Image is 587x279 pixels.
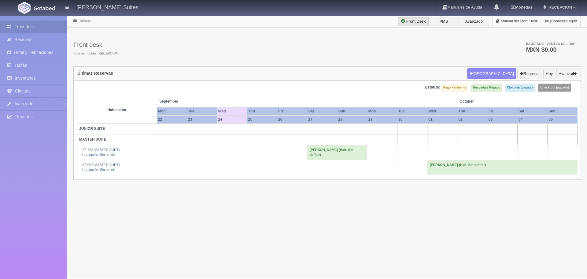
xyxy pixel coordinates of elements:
[526,47,575,53] h3: MXN $0.00
[541,15,580,27] a: ¡Comienza aquí!
[517,68,542,80] button: Regresar
[505,84,535,92] label: Check-in (pagado)
[538,84,571,92] label: Check-out (pagado)
[547,115,577,124] th: 05
[77,71,113,76] h4: Últimas Reservas
[487,107,517,115] th: Fri
[79,137,106,141] b: MASTER SUITE
[547,107,577,115] th: Sun
[428,17,459,26] label: PMS
[543,68,555,80] button: Hoy
[277,115,307,124] th: 26
[307,145,367,160] td: [PERSON_NAME] (Hab. Sin definir)
[247,115,277,124] th: 25
[457,115,487,124] th: 02
[556,68,579,80] button: Avanzar
[307,115,337,124] th: 27
[427,160,577,175] td: [PERSON_NAME] (Hab. Sin definir)
[307,107,337,115] th: Sat
[187,115,217,124] th: 23
[187,107,217,115] th: Tue
[517,107,547,115] th: Sat
[76,3,138,11] h4: [PERSON_NAME] Suites
[247,107,277,115] th: Thu
[34,6,55,10] img: Getabed
[82,163,120,172] a: 272995 MASTER SUITE/Habitación: Sin definir
[427,107,457,115] th: Wed
[457,107,487,115] th: Thu
[107,108,126,112] strong: Habitación
[526,42,575,46] span: Ingresos / Ventas del día
[460,99,515,104] span: October
[73,51,119,56] span: Buenas noches, RECEPCION.
[73,41,119,48] h3: Front desk
[471,84,502,92] label: Hospedaje Pagado
[511,5,532,9] b: Monedas
[397,115,427,124] th: 30
[487,115,517,124] th: 03
[337,115,367,124] th: 28
[79,19,91,23] a: Tablero
[367,115,397,124] th: 29
[425,85,440,90] label: Estatus:
[547,5,572,9] span: RECEPCION
[18,2,31,14] img: Getabed
[398,17,429,26] label: Front Desk
[79,126,105,131] b: JUNIOR SUITE
[397,107,427,115] th: Tue
[441,84,468,92] label: Pago Pendiente
[277,107,307,115] th: Fri
[159,99,215,104] span: September
[459,17,489,26] label: Avanzado
[157,107,187,115] th: Mon
[217,115,247,124] th: 24
[217,107,247,115] th: Wed
[337,107,367,115] th: Sun
[157,115,187,124] th: 22
[367,107,397,115] th: Mon
[493,15,541,27] a: Manual del Front Desk
[517,115,547,124] th: 04
[467,68,516,80] button: [GEOGRAPHIC_DATA]
[82,148,120,156] a: 271555 MASTER SUITE/Habitación: Sin definir
[427,115,457,124] th: 01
